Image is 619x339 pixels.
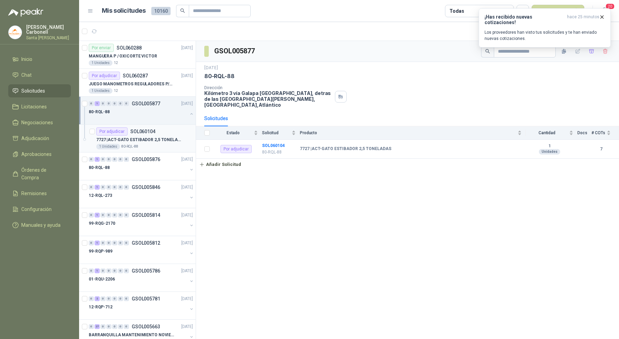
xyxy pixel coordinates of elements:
[95,213,100,218] div: 1
[112,268,117,273] div: 0
[8,100,71,113] a: Licitaciones
[181,296,193,302] p: [DATE]
[26,25,71,34] p: [PERSON_NAME] Carbonell
[118,268,123,273] div: 0
[485,29,605,42] p: Los proveedores han visto tus solicitudes y te han enviado nuevas cotizaciones.
[132,241,160,245] p: GSOL005812
[95,296,100,301] div: 2
[21,205,52,213] span: Configuración
[214,126,262,140] th: Estado
[262,143,285,148] a: SOL060104
[204,85,332,90] p: Dirección
[21,55,32,63] span: Inicio
[95,268,100,273] div: 1
[89,267,194,289] a: 0 1 0 0 0 0 0 GSOL005786[DATE] 01-RQU-2206
[79,41,196,69] a: Por enviarSOL060288[DATE] MANGUERA P / OXICORTE VICTOR1 Unidades12
[21,119,53,126] span: Negociaciones
[8,148,71,161] a: Aprobaciones
[89,213,94,218] div: 0
[112,101,117,106] div: 0
[112,324,117,329] div: 0
[118,101,123,106] div: 0
[124,213,129,218] div: 0
[449,7,464,15] div: Todas
[106,101,111,106] div: 0
[123,73,148,78] p: SOL060287
[21,190,47,197] span: Remisiones
[89,241,94,245] div: 0
[300,146,391,152] b: 7727 | ACT-GATO ESTIBADOR 2,5 TONELADAS
[96,127,128,136] div: Por adjudicar
[89,88,112,94] div: 1 Unidades
[214,46,256,56] h3: GSOL005877
[8,84,71,97] a: Solicitudes
[106,185,111,190] div: 0
[124,185,129,190] div: 0
[124,101,129,106] div: 0
[132,324,160,329] p: GSOL005663
[21,71,32,79] span: Chat
[132,185,160,190] p: GSOL005846
[181,240,193,246] p: [DATE]
[26,36,71,40] p: Santa [PERSON_NAME]
[89,72,120,80] div: Por adjudicar
[89,165,110,171] p: 80-RQL-88
[100,101,106,106] div: 0
[479,8,611,47] button: ¡Has recibido nuevas cotizaciones!hace 25 minutos Los proveedores han visto tus solicitudes y te ...
[89,81,174,87] p: JUEGO MANOMETROS REGULADORES P/OXIGENO
[106,324,111,329] div: 0
[112,185,117,190] div: 0
[196,159,244,170] button: Añadir Solicitud
[89,109,110,115] p: 80-RQL-88
[526,126,577,140] th: Cantidad
[89,99,194,121] a: 0 1 0 0 0 0 0 GSOL005877[DATE] 80-RQL-88
[100,324,106,329] div: 0
[100,213,106,218] div: 0
[112,296,117,301] div: 0
[132,213,160,218] p: GSOL005814
[181,156,193,163] p: [DATE]
[100,296,106,301] div: 0
[262,149,296,156] p: 80-RQL-88
[605,3,615,10] span: 20
[204,90,332,108] p: Kilómetro 3 vía Galapa [GEOGRAPHIC_DATA], detras de las [GEOGRAPHIC_DATA][PERSON_NAME], [GEOGRAPH...
[8,203,71,216] a: Configuración
[526,144,573,149] b: 1
[89,60,112,66] div: 1 Unidades
[300,126,526,140] th: Producto
[95,185,100,190] div: 1
[118,241,123,245] div: 0
[591,130,605,135] span: # COTs
[118,213,123,218] div: 0
[89,324,94,329] div: 0
[89,101,94,106] div: 0
[118,185,123,190] div: 0
[112,213,117,218] div: 0
[8,68,71,82] a: Chat
[8,187,71,200] a: Remisiones
[89,185,94,190] div: 0
[89,53,157,60] p: MANGUERA P / OXICORTE VICTOR
[106,157,111,162] div: 0
[100,241,106,245] div: 0
[485,14,564,25] h3: ¡Has recibido nuevas cotizaciones!
[204,65,218,71] p: [DATE]
[181,212,193,219] p: [DATE]
[21,87,45,95] span: Solicitudes
[8,53,71,66] a: Inicio
[181,324,193,330] p: [DATE]
[89,296,94,301] div: 0
[112,241,117,245] div: 0
[89,211,194,233] a: 0 1 0 0 0 0 0 GSOL005814[DATE] 99-RQG-2170
[106,241,111,245] div: 0
[124,268,129,273] div: 0
[117,45,142,50] p: SOL060288
[89,157,94,162] div: 0
[118,324,123,329] div: 0
[132,296,160,301] p: GSOL005781
[132,268,160,273] p: GSOL005786
[196,159,619,170] a: Añadir Solicitud
[526,130,568,135] span: Cantidad
[102,6,146,16] h1: Mis solicitudes
[106,296,111,301] div: 0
